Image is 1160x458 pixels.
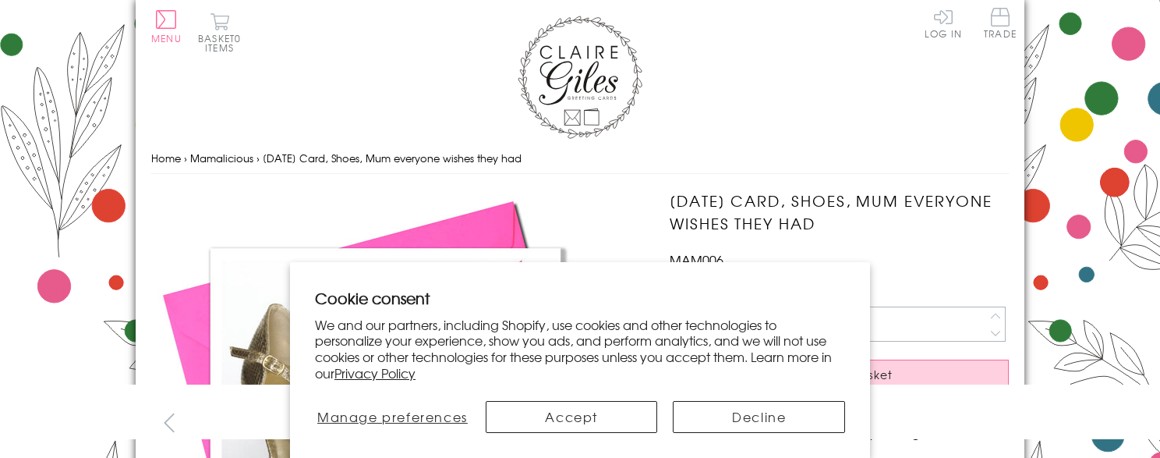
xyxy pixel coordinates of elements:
h1: [DATE] Card, Shoes, Mum everyone wishes they had [670,190,1009,235]
button: Accept [486,401,658,433]
a: Mamalicious [190,151,253,165]
span: [DATE] Card, Shoes, Mum everyone wishes they had [263,151,522,165]
a: Trade [984,8,1017,41]
span: › [184,151,187,165]
span: Menu [151,31,182,45]
nav: breadcrumbs [151,143,1009,175]
button: Decline [673,401,845,433]
p: We and our partners, including Shopify, use cookies and other technologies to personalize your ex... [315,317,845,382]
h2: Cookie consent [315,287,845,309]
span: › [256,151,260,165]
span: 0 items [205,31,241,55]
a: Home [151,151,181,165]
span: Trade [984,8,1017,38]
button: Basket0 items [198,12,241,52]
button: Manage preferences [315,401,470,433]
button: Menu [151,10,182,43]
span: MAM006 [670,250,723,269]
img: Claire Giles Greetings Cards [518,16,642,139]
span: Manage preferences [317,407,468,426]
a: Privacy Policy [334,364,416,382]
button: prev [151,405,186,440]
a: Log In [925,8,962,38]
